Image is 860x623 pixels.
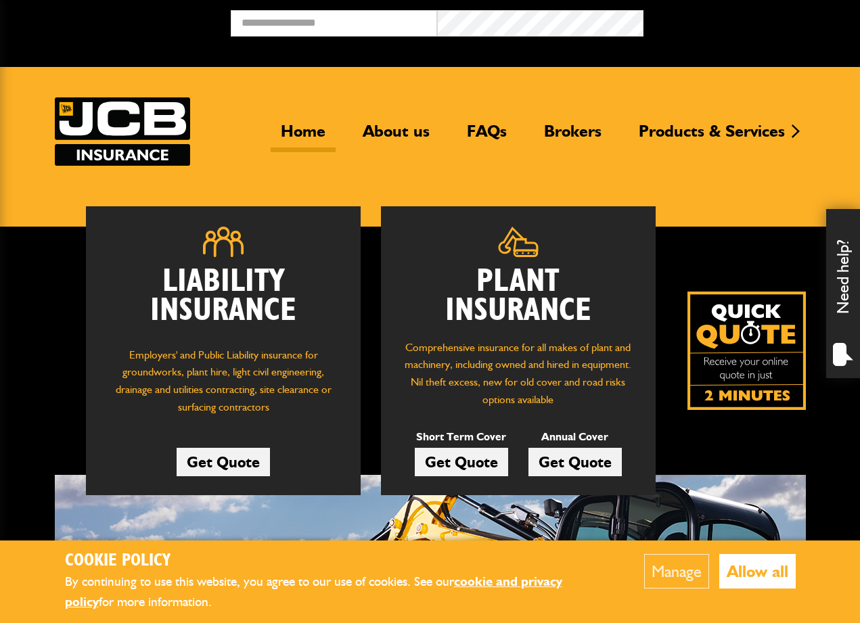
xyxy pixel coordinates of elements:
img: Quick Quote [687,292,806,410]
p: Short Term Cover [415,428,508,446]
a: Home [271,121,336,152]
a: Get Quote [177,448,270,476]
a: cookie and privacy policy [65,574,562,610]
h2: Plant Insurance [401,267,635,325]
p: By continuing to use this website, you agree to our use of cookies. See our for more information. [65,572,603,613]
button: Manage [644,554,709,589]
p: Annual Cover [528,428,622,446]
button: Allow all [719,554,796,589]
h2: Cookie Policy [65,551,603,572]
img: JCB Insurance Services logo [55,97,190,166]
a: Get Quote [415,448,508,476]
p: Comprehensive insurance for all makes of plant and machinery, including owned and hired in equipm... [401,339,635,408]
a: Get your insurance quote isn just 2-minutes [687,292,806,410]
a: Products & Services [629,121,795,152]
a: Brokers [534,121,612,152]
a: JCB Insurance Services [55,97,190,166]
div: Need help? [826,209,860,378]
a: Get Quote [528,448,622,476]
p: Employers' and Public Liability insurance for groundworks, plant hire, light civil engineering, d... [106,346,340,423]
a: About us [353,121,440,152]
button: Broker Login [643,10,850,31]
h2: Liability Insurance [106,267,340,333]
a: FAQs [457,121,517,152]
